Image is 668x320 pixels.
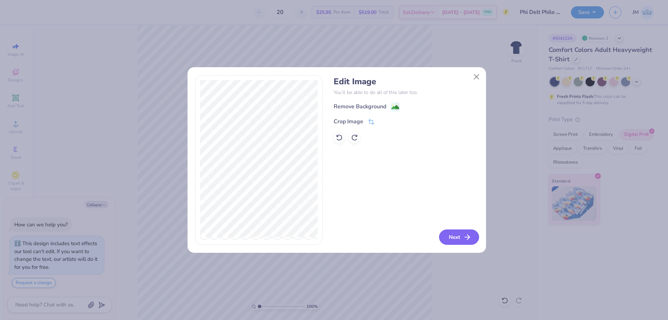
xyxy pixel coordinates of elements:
[334,77,478,87] h4: Edit Image
[470,70,483,84] button: Close
[439,229,479,245] button: Next
[334,89,478,96] p: You’ll be able to do all of this later too.
[334,117,363,126] div: Crop Image
[334,102,386,111] div: Remove Background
